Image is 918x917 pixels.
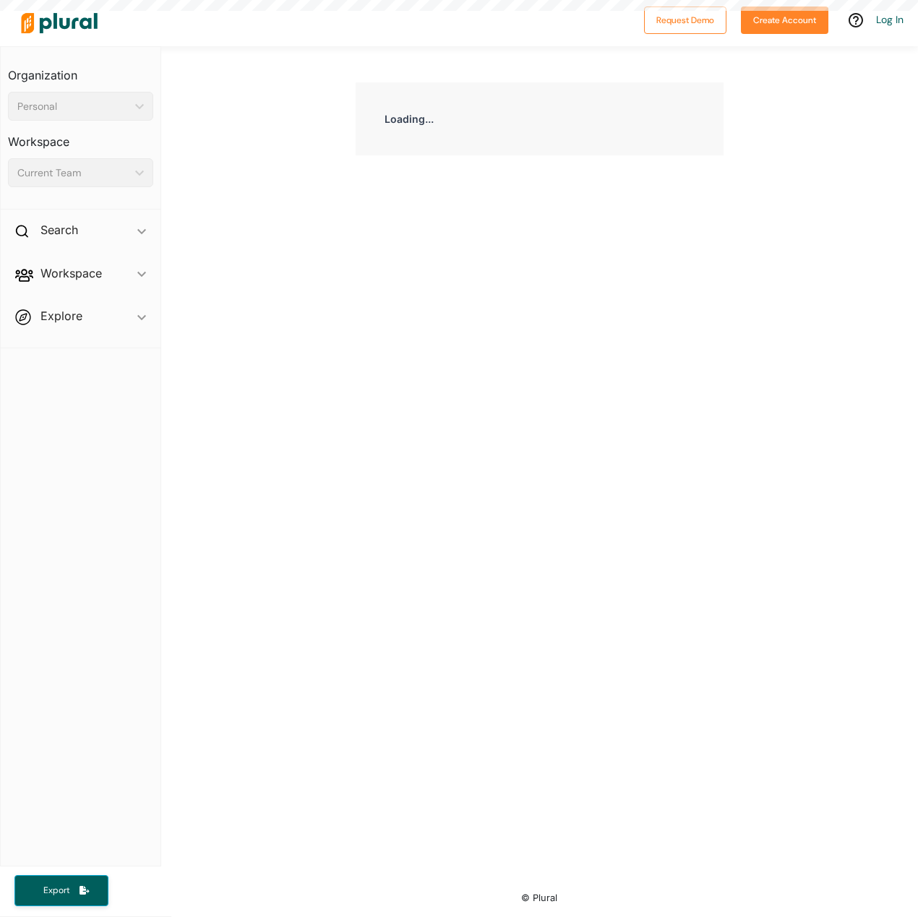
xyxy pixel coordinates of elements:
[644,12,726,27] a: Request Demo
[876,13,904,26] a: Log In
[17,165,129,181] div: Current Team
[40,222,78,238] h2: Search
[644,7,726,34] button: Request Demo
[741,7,828,34] button: Create Account
[33,884,80,897] span: Export
[8,54,153,86] h3: Organization
[521,892,557,903] small: © Plural
[14,875,108,906] button: Export
[356,82,724,155] div: Loading...
[741,12,828,27] a: Create Account
[17,99,129,114] div: Personal
[8,121,153,152] h3: Workspace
